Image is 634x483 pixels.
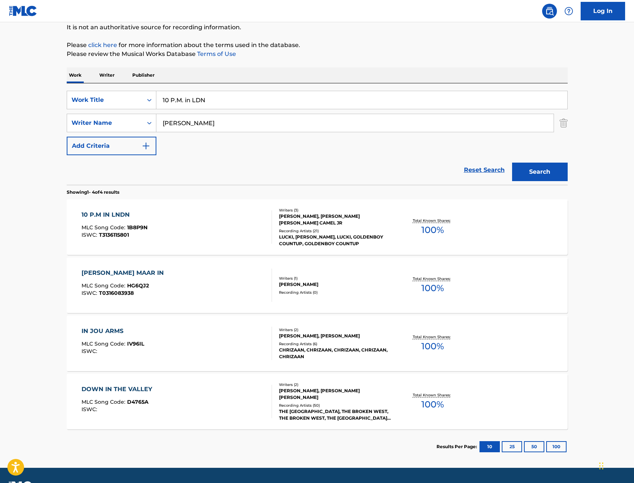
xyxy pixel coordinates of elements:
[142,141,150,150] img: 9d2ae6d4665cec9f34b9.svg
[479,441,500,452] button: 10
[82,399,127,405] span: MLC Song Code :
[460,162,508,178] a: Reset Search
[597,447,634,483] iframe: Chat Widget
[524,441,544,452] button: 50
[67,199,568,255] a: 10 P.M IN LNDNMLC Song Code:1B8P9NISWC:T3136115801Writers (3)[PERSON_NAME], [PERSON_NAME] [PERSON...
[82,224,127,231] span: MLC Song Code :
[437,443,479,450] p: Results Per Page:
[279,327,391,333] div: Writers ( 2 )
[82,269,167,277] div: [PERSON_NAME] MAAR IN
[413,276,452,282] p: Total Known Shares:
[67,257,568,313] a: [PERSON_NAME] MAAR INMLC Song Code:HG6QJ2ISWC:T0316083938Writers (1)[PERSON_NAME]Recording Artist...
[67,67,84,83] p: Work
[82,385,156,394] div: DOWN IN THE VALLEY
[421,398,444,411] span: 100 %
[279,347,391,360] div: CHRIZAAN, CHRIZAAN, CHRIZAAN, CHRIZAAN, CHRIZAAN
[127,224,147,231] span: 1B8P9N
[82,282,127,289] span: MLC Song Code :
[82,210,147,219] div: 10 P.M IN LNDN
[279,387,391,401] div: [PERSON_NAME], [PERSON_NAME] [PERSON_NAME]
[127,340,144,347] span: IV96IL
[67,23,568,32] p: It is not an authoritative source for recording information.
[67,50,568,59] p: Please review the Musical Works Database
[67,189,119,196] p: Showing 1 - 4 of 4 results
[9,6,37,16] img: MLC Logo
[82,348,99,354] span: ISWC :
[279,207,391,213] div: Writers ( 3 )
[279,276,391,281] div: Writers ( 1 )
[413,334,452,340] p: Total Known Shares:
[67,316,568,371] a: IN JOU ARMSMLC Song Code:IV96ILISWC:Writers (2)[PERSON_NAME], [PERSON_NAME]Recording Artists (6)C...
[279,403,391,408] div: Recording Artists ( 50 )
[413,392,452,398] p: Total Known Shares:
[127,399,149,405] span: D4765A
[279,234,391,247] div: LUCKI, [PERSON_NAME], LUCKI, GOLDENBOY COUNTUP, GOLDENBOY COUNTUP
[88,41,117,49] a: click here
[82,231,99,238] span: ISWC :
[545,7,554,16] img: search
[279,333,391,339] div: [PERSON_NAME], [PERSON_NAME]
[599,455,604,477] div: Drag
[279,341,391,347] div: Recording Artists ( 6 )
[67,374,568,429] a: DOWN IN THE VALLEYMLC Song Code:D4765AISWC:Writers (2)[PERSON_NAME], [PERSON_NAME] [PERSON_NAME]R...
[130,67,157,83] p: Publisher
[67,41,568,50] p: Please for more information about the terms used in the database.
[72,96,138,104] div: Work Title
[279,382,391,387] div: Writers ( 2 )
[279,228,391,234] div: Recording Artists ( 21 )
[502,441,522,452] button: 25
[560,114,568,132] img: Delete Criterion
[72,119,138,127] div: Writer Name
[421,223,444,237] span: 100 %
[99,290,134,296] span: T0316083938
[279,290,391,295] div: Recording Artists ( 0 )
[67,137,156,155] button: Add Criteria
[196,50,236,57] a: Terms of Use
[546,441,567,452] button: 100
[82,327,144,336] div: IN JOU ARMS
[421,282,444,295] span: 100 %
[512,163,568,181] button: Search
[67,91,568,185] form: Search Form
[99,231,129,238] span: T3136115801
[279,408,391,422] div: THE [GEOGRAPHIC_DATA], THE BROKEN WEST, THE BROKEN WEST, THE [GEOGRAPHIC_DATA], THE BROKEN WEST
[561,4,576,19] div: Help
[564,7,573,16] img: help
[581,2,625,20] a: Log In
[279,281,391,288] div: [PERSON_NAME]
[82,290,99,296] span: ISWC :
[127,282,149,289] span: HG6QJ2
[97,67,117,83] p: Writer
[82,406,99,413] span: ISWC :
[542,4,557,19] a: Public Search
[279,213,391,226] div: [PERSON_NAME], [PERSON_NAME] [PERSON_NAME] CAMEL JR
[421,340,444,353] span: 100 %
[82,340,127,347] span: MLC Song Code :
[413,218,452,223] p: Total Known Shares:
